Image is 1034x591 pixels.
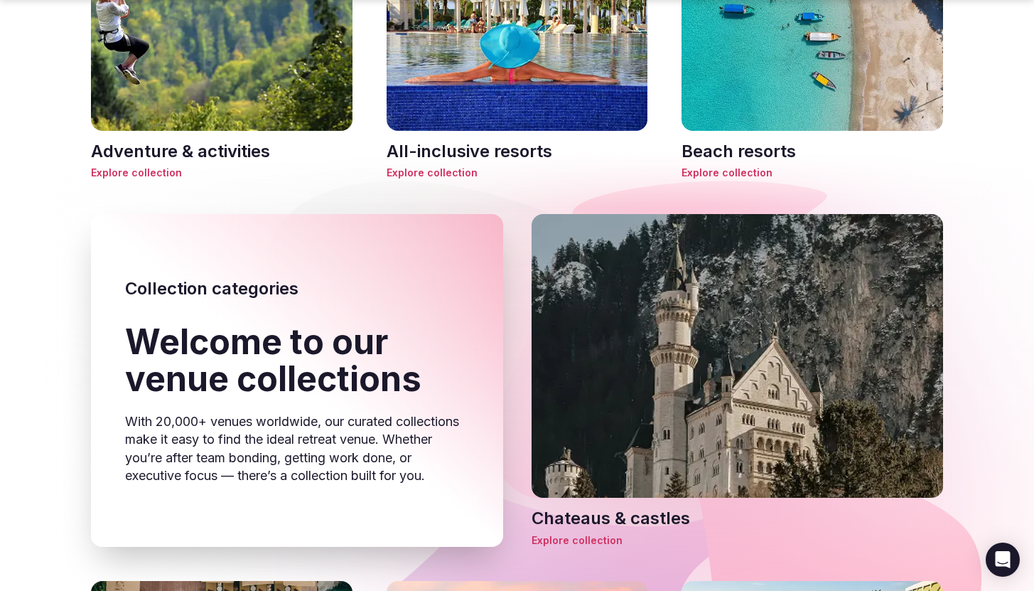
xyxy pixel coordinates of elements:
[532,533,944,548] span: Explore collection
[532,214,944,548] a: Chateaus & castlesChateaus & castlesExplore collection
[125,412,469,484] p: With 20,000+ venues worldwide, our curated collections make it easy to find the ideal retreat ven...
[986,543,1020,577] div: Open Intercom Messenger
[125,324,469,399] h1: Welcome to our venue collections
[682,139,943,164] h3: Beach resorts
[125,277,469,301] h2: Collection categories
[91,139,352,164] h3: Adventure & activities
[91,166,352,180] span: Explore collection
[532,214,944,523] img: Chateaus & castles
[387,139,648,164] h3: All-inclusive resorts
[682,166,943,180] span: Explore collection
[532,506,944,531] h3: Chateaus & castles
[387,166,648,180] span: Explore collection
